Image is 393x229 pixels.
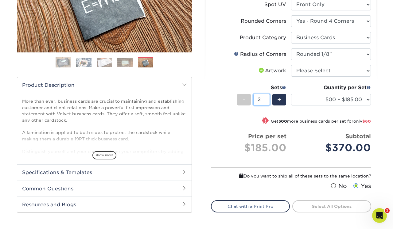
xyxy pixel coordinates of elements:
[97,58,112,67] img: Business Cards 03
[329,182,347,190] label: No
[216,140,286,155] div: $185.00
[22,98,187,198] p: More than ever, business cards are crucial to maintaining and establishing customer and client re...
[345,133,371,139] strong: Subtotal
[248,133,286,139] strong: Price per set
[278,119,287,124] strong: 500
[17,77,192,93] h2: Product Description
[243,95,245,104] span: -
[56,55,71,70] img: Business Cards 01
[211,200,290,212] a: Chat with a Print Pro
[76,58,91,67] img: Business Cards 02
[234,51,286,58] div: Radius of Corners
[264,1,286,8] div: Spot UV
[211,173,371,179] div: Do you want to ship all of these sets to the same location?
[17,164,192,180] h2: Specifications & Templates
[385,208,390,213] span: 1
[92,151,116,159] span: show more
[291,84,371,91] div: Quantity per Set
[353,119,371,124] span: only
[241,17,286,25] div: Rounded Corners
[372,208,387,223] iframe: Intercom live chat
[265,118,266,124] span: !
[117,58,133,67] img: Business Cards 04
[17,197,192,212] h2: Resources and Blogs
[362,119,371,124] span: $60
[352,182,371,190] label: Yes
[296,140,371,155] div: $370.00
[237,84,286,91] div: Sets
[138,58,153,68] img: Business Cards 05
[258,67,286,74] div: Artwork
[277,95,281,104] span: +
[271,119,371,125] small: Get more business cards per set for
[240,34,286,41] div: Product Category
[292,200,371,212] a: Select All Options
[17,181,192,197] h2: Common Questions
